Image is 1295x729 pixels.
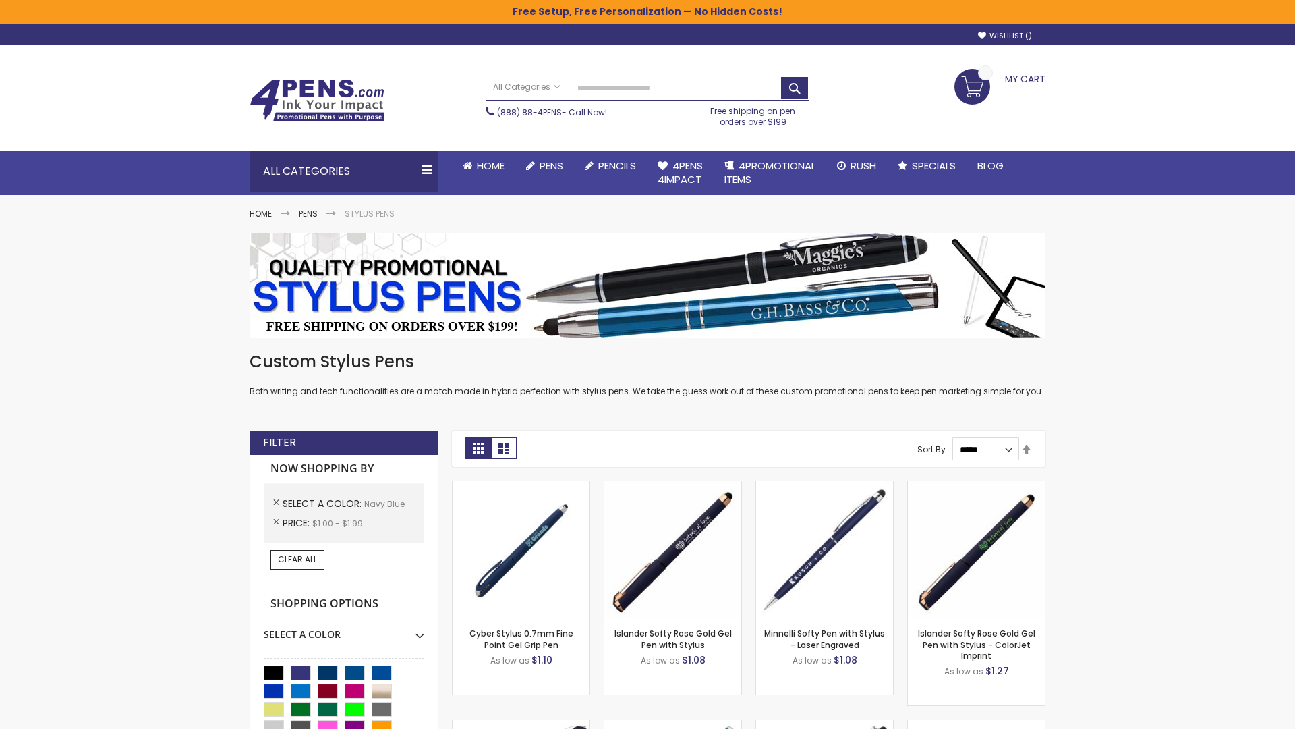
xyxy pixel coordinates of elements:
span: As low as [944,666,983,677]
div: Select A Color [264,618,424,641]
a: (888) 88-4PENS [497,107,562,118]
span: - Call Now! [497,107,607,118]
span: $1.00 - $1.99 [312,518,363,529]
a: Cyber Stylus 0.7mm Fine Point Gel Grip Pen [469,628,573,650]
div: All Categories [250,151,438,192]
a: Minnelli Softy Pen with Stylus - Laser Engraved [764,628,885,650]
span: $1.27 [985,664,1009,678]
a: Specials [887,151,967,181]
a: Rush [826,151,887,181]
span: Pens [540,159,563,173]
img: Stylus Pens [250,233,1045,337]
a: Wishlist [978,31,1032,41]
span: As low as [490,655,529,666]
span: Home [477,159,505,173]
span: Rush [851,159,876,173]
div: Free shipping on pen orders over $199 [697,101,810,128]
span: $1.08 [682,653,706,667]
img: Islander Softy Rose Gold Gel Pen with Stylus-Navy Blue [604,481,741,618]
a: Clear All [270,550,324,569]
a: Minnelli Softy Pen with Stylus - Laser Engraved-Navy Blue [756,481,893,492]
a: Cyber Stylus 0.7mm Fine Point Gel Grip Pen-Navy Blue [453,481,589,492]
span: Navy Blue [364,498,405,510]
strong: Filter [263,435,296,450]
span: Specials [912,159,956,173]
a: Islander Softy Rose Gold Gel Pen with Stylus - ColorJet Imprint-Navy Blue [908,481,1045,492]
img: 4Pens Custom Pens and Promotional Products [250,79,384,122]
a: Blog [967,151,1014,181]
a: Islander Softy Rose Gold Gel Pen with Stylus-Navy Blue [604,481,741,492]
strong: Shopping Options [264,590,424,619]
span: Clear All [278,553,317,565]
a: Pencils [574,151,647,181]
img: Cyber Stylus 0.7mm Fine Point Gel Grip Pen-Navy Blue [453,481,589,618]
a: 4PROMOTIONALITEMS [714,151,826,195]
span: Pencils [598,159,636,173]
strong: Grid [465,437,491,459]
span: 4PROMOTIONAL ITEMS [724,159,815,186]
a: Islander Softy Rose Gold Gel Pen with Stylus [614,628,732,650]
h1: Custom Stylus Pens [250,351,1045,373]
a: 4Pens4impact [647,151,714,195]
strong: Stylus Pens [345,208,395,219]
span: $1.08 [834,653,857,667]
img: Islander Softy Rose Gold Gel Pen with Stylus - ColorJet Imprint-Navy Blue [908,481,1045,618]
a: All Categories [486,76,567,99]
label: Sort By [917,443,946,455]
span: Price [283,516,312,530]
a: Pens [299,208,318,219]
a: Islander Softy Rose Gold Gel Pen with Stylus - ColorJet Imprint [918,628,1035,661]
span: Select A Color [283,497,364,510]
img: Minnelli Softy Pen with Stylus - Laser Engraved-Navy Blue [756,481,893,618]
span: As low as [641,655,680,666]
a: Home [452,151,515,181]
div: Both writing and tech functionalities are a match made in hybrid perfection with stylus pens. We ... [250,351,1045,398]
strong: Now Shopping by [264,455,424,483]
span: All Categories [493,82,560,92]
span: As low as [793,655,832,666]
a: Pens [515,151,574,181]
span: 4Pens 4impact [658,159,703,186]
span: $1.10 [531,653,552,667]
a: Home [250,208,272,219]
span: Blog [977,159,1004,173]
